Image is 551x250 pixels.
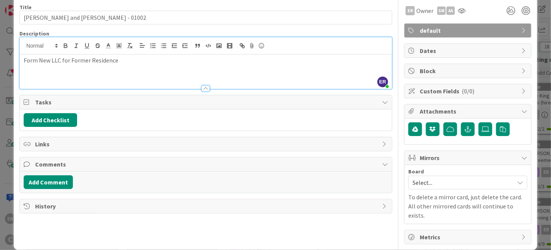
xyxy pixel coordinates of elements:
span: Dates [420,46,517,55]
p: Form New LLC for Former Residence [24,56,388,65]
span: History [35,202,378,211]
span: Tasks [35,98,378,107]
span: Owner [416,6,433,15]
button: Add Checklist [24,113,77,127]
span: Comments [35,160,378,169]
span: ( 0/0 ) [462,87,474,95]
span: Board [408,169,424,174]
span: default [420,26,517,35]
span: Links [35,139,378,149]
span: Custom Fields [420,87,517,96]
div: ER [406,6,415,15]
span: Mirrors [420,153,517,162]
div: AA [446,6,455,15]
span: Metrics [420,232,517,242]
span: Select... [412,177,510,188]
span: ER [377,77,388,87]
label: Title [19,4,32,11]
div: SM [437,6,446,15]
span: Description [19,30,49,37]
span: Block [420,66,517,75]
span: Attachments [420,107,517,116]
input: type card name here... [19,11,392,24]
button: Add Comment [24,175,73,189]
p: To delete a mirror card, just delete the card. All other mirrored cards will continue to exists. [408,192,527,220]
